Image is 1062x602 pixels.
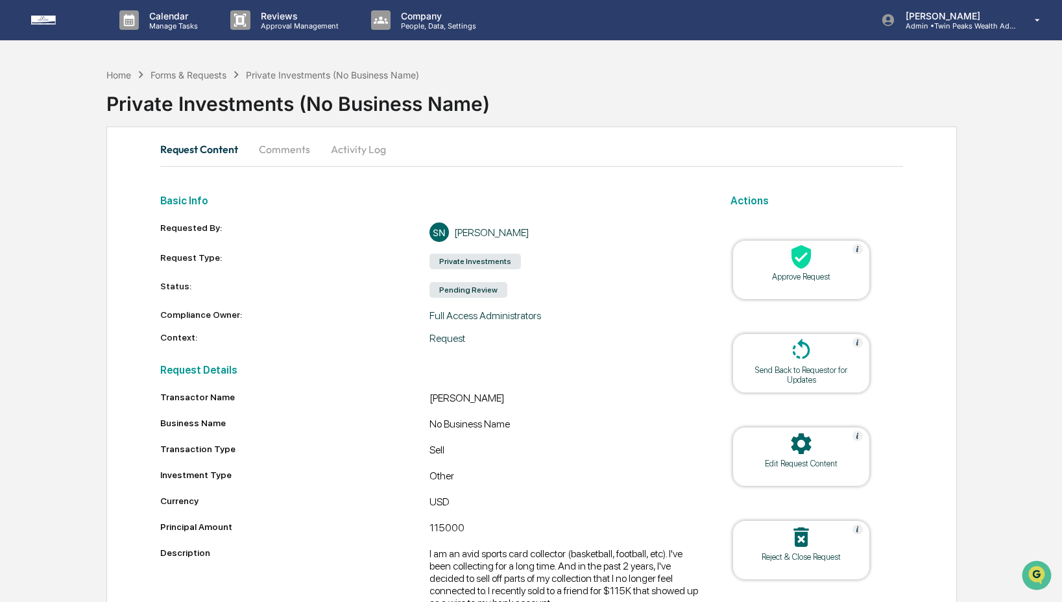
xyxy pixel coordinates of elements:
[429,470,699,485] div: Other
[250,10,345,21] p: Reviews
[94,165,104,175] div: 🗄️
[895,21,1016,30] p: Admin • Twin Peaks Wealth Advisors
[44,99,213,112] div: Start new chat
[106,82,1062,115] div: Private Investments (No Business Name)
[160,134,904,165] div: secondary tabs example
[151,69,226,80] div: Forms & Requests
[160,281,430,299] div: Status:
[429,223,449,242] div: SN
[1020,559,1056,594] iframe: Open customer support
[160,332,430,344] div: Context:
[160,252,430,271] div: Request Type:
[91,219,157,230] a: Powered byPylon
[160,392,430,402] div: Transactor Name
[730,195,903,207] h2: Actions
[852,524,863,535] img: Help
[13,165,23,175] div: 🖐️
[160,195,700,207] h2: Basic Info
[160,522,430,532] div: Principal Amount
[160,223,430,242] div: Requested By:
[89,158,166,182] a: 🗄️Attestations
[31,16,93,25] img: logo
[852,244,863,254] img: Help
[743,459,860,468] div: Edit Request Content
[320,134,396,165] button: Activity Log
[429,392,699,407] div: [PERSON_NAME]
[107,163,161,176] span: Attestations
[160,470,430,480] div: Investment Type
[429,418,699,433] div: No Business Name
[391,21,483,30] p: People, Data, Settings
[160,444,430,454] div: Transaction Type
[852,337,863,348] img: Help
[429,309,699,322] div: Full Access Administrators
[160,418,430,428] div: Business Name
[743,365,860,385] div: Send Back to Requestor for Updates
[13,99,36,123] img: 1746055101610-c473b297-6a78-478c-a979-82029cc54cd1
[13,189,23,200] div: 🔎
[160,134,248,165] button: Request Content
[743,552,860,562] div: Reject & Close Request
[160,364,700,376] h2: Request Details
[429,444,699,459] div: Sell
[429,496,699,511] div: USD
[160,496,430,506] div: Currency
[8,158,89,182] a: 🖐️Preclearance
[246,69,419,80] div: Private Investments (No Business Name)
[221,103,236,119] button: Start new chat
[429,332,699,344] div: Request
[429,522,699,537] div: 115000
[106,69,131,80] div: Home
[895,10,1016,21] p: [PERSON_NAME]
[852,431,863,441] img: Help
[429,282,507,298] div: Pending Review
[454,226,529,239] div: [PERSON_NAME]
[26,188,82,201] span: Data Lookup
[743,272,860,282] div: Approve Request
[250,21,345,30] p: Approval Management
[391,10,483,21] p: Company
[26,163,84,176] span: Preclearance
[139,10,204,21] p: Calendar
[248,134,320,165] button: Comments
[139,21,204,30] p: Manage Tasks
[44,112,164,123] div: We're available if you need us!
[13,27,236,48] p: How can we help?
[129,220,157,230] span: Pylon
[8,183,87,206] a: 🔎Data Lookup
[429,254,521,269] div: Private Investments
[160,309,430,322] div: Compliance Owner:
